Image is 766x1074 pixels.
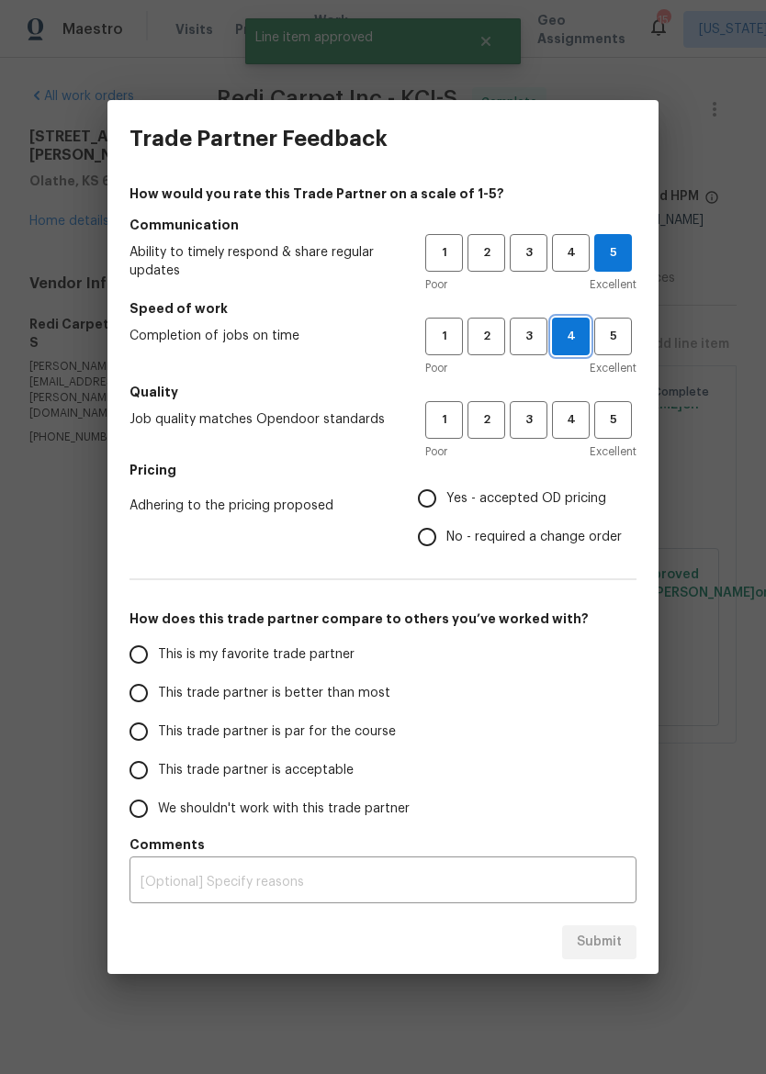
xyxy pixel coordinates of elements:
[553,326,589,347] span: 4
[158,800,410,819] span: We shouldn't work with this trade partner
[130,327,396,345] span: Completion of jobs on time
[130,185,636,203] h4: How would you rate this Trade Partner on a scale of 1-5?
[596,409,630,431] span: 5
[590,359,636,377] span: Excellent
[130,461,636,479] h5: Pricing
[512,326,546,347] span: 3
[158,684,390,703] span: This trade partner is better than most
[158,645,355,665] span: This is my favorite trade partner
[130,410,396,429] span: Job quality matches Opendoor standards
[130,216,636,234] h5: Communication
[594,401,632,439] button: 5
[590,275,636,294] span: Excellent
[595,242,631,263] span: 5
[425,275,447,294] span: Poor
[469,326,503,347] span: 2
[425,401,463,439] button: 1
[130,383,636,401] h5: Quality
[130,299,636,318] h5: Speed of work
[594,234,632,272] button: 5
[467,318,505,355] button: 2
[158,722,396,742] span: This trade partner is par for the course
[552,401,590,439] button: 4
[130,126,388,151] h3: Trade Partner Feedback
[590,442,636,461] span: Excellent
[510,234,547,272] button: 3
[158,761,354,780] span: This trade partner is acceptable
[130,635,636,828] div: How does this trade partner compare to others you’ve worked with?
[467,401,505,439] button: 2
[554,242,588,263] span: 4
[552,234,590,272] button: 4
[512,242,546,263] span: 3
[425,359,447,377] span: Poor
[469,242,503,263] span: 2
[552,318,590,355] button: 4
[469,409,503,431] span: 2
[594,318,632,355] button: 5
[130,243,396,280] span: Ability to timely respond & share regular updates
[512,409,546,431] span: 3
[596,326,630,347] span: 5
[554,409,588,431] span: 4
[425,234,463,272] button: 1
[510,318,547,355] button: 3
[467,234,505,272] button: 2
[446,528,622,547] span: No - required a change order
[427,326,461,347] span: 1
[510,401,547,439] button: 3
[425,318,463,355] button: 1
[130,610,636,628] h5: How does this trade partner compare to others you’ve worked with?
[427,409,461,431] span: 1
[427,242,461,263] span: 1
[425,442,447,461] span: Poor
[418,479,636,556] div: Pricing
[130,835,636,854] h5: Comments
[130,497,389,515] span: Adhering to the pricing proposed
[446,489,606,509] span: Yes - accepted OD pricing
